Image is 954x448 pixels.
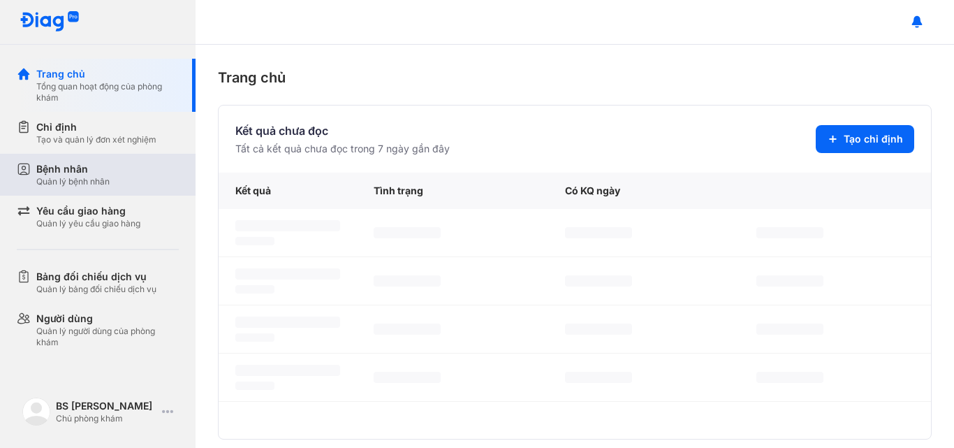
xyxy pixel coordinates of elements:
[235,365,340,376] span: ‌
[218,67,932,88] div: Trang chủ
[235,317,340,328] span: ‌
[36,218,140,229] div: Quản lý yêu cầu giao hàng
[56,413,156,424] div: Chủ phòng khám
[36,81,179,103] div: Tổng quan hoạt động của phòng khám
[235,122,450,139] div: Kết quả chưa đọc
[36,312,179,326] div: Người dùng
[36,326,179,348] div: Quản lý người dùng của phòng khám
[36,67,179,81] div: Trang chủ
[844,132,903,146] span: Tạo chỉ định
[756,324,823,335] span: ‌
[565,372,632,383] span: ‌
[219,173,357,209] div: Kết quả
[20,11,80,33] img: logo
[36,176,110,187] div: Quản lý bệnh nhân
[235,220,340,231] span: ‌
[36,270,156,284] div: Bảng đối chiếu dịch vụ
[235,382,274,390] span: ‌
[565,324,632,335] span: ‌
[565,275,632,287] span: ‌
[36,284,156,295] div: Quản lý bảng đối chiếu dịch vụ
[56,399,156,413] div: BS [PERSON_NAME]
[374,324,441,335] span: ‌
[357,173,548,209] div: Tình trạng
[22,398,50,426] img: logo
[36,120,156,134] div: Chỉ định
[756,372,823,383] span: ‌
[36,204,140,218] div: Yêu cầu giao hàng
[565,227,632,238] span: ‌
[374,372,441,383] span: ‌
[756,275,823,287] span: ‌
[235,142,450,156] div: Tất cả kết quả chưa đọc trong 7 ngày gần đây
[756,227,823,238] span: ‌
[374,275,441,287] span: ‌
[235,237,274,245] span: ‌
[235,285,274,294] span: ‌
[235,333,274,342] span: ‌
[36,134,156,145] div: Tạo và quản lý đơn xét nghiệm
[235,268,340,280] span: ‌
[548,173,740,209] div: Có KQ ngày
[816,125,914,153] button: Tạo chỉ định
[36,162,110,176] div: Bệnh nhân
[374,227,441,238] span: ‌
